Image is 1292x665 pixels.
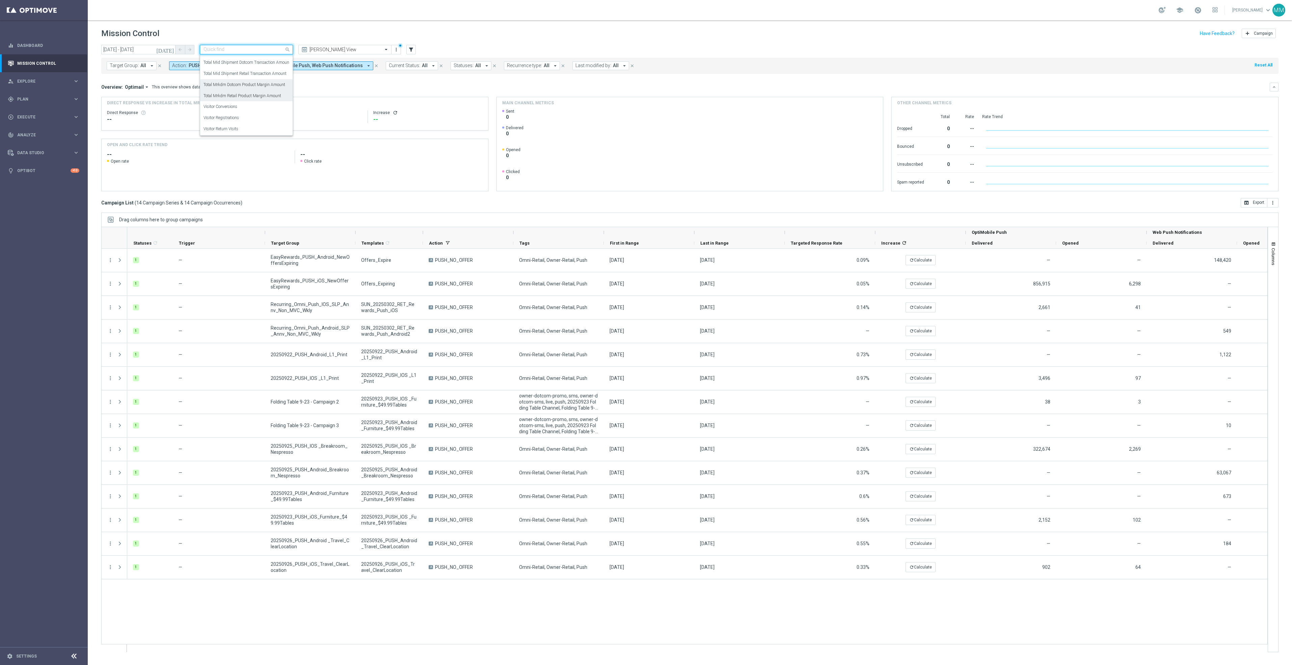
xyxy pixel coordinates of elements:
[906,538,936,549] button: refreshCalculate
[435,541,473,547] span: PUSH_NO_OFFER
[385,240,390,246] i: refresh
[1272,85,1276,89] i: keyboard_arrow_down
[102,343,127,367] div: Press SPACE to select this row.
[204,112,289,123] div: Visitor Registrations
[156,47,174,53] i: [DATE]
[152,239,158,247] span: Calculate column
[107,517,113,523] button: more_vert
[301,46,308,53] i: preview
[506,147,520,153] span: Opened
[373,110,482,115] div: Increase
[204,115,239,121] label: Visitor Registrations
[8,132,14,138] i: track_changes
[1241,198,1267,207] button: open_in_browser Export
[157,63,162,68] i: close
[8,162,79,179] div: Optibot
[107,564,113,570] button: more_vert
[932,114,950,119] div: Total
[1271,248,1276,265] span: Columns
[429,471,433,475] span: A
[204,60,291,65] label: Total Mid Shipment Dotcom Transaction Amount
[906,444,936,454] button: refreshCalculate
[1241,200,1278,205] multiple-options-button: Export to CSV
[435,470,473,476] span: PUSH_NO_OFFER
[73,149,79,156] i: keyboard_arrow_right
[102,508,127,532] div: Press SPACE to select this row.
[204,104,237,110] label: Visitor Conversions
[101,29,159,38] h1: Mission Control
[107,446,113,452] button: more_vert
[107,422,113,428] i: more_vert
[107,100,286,106] span: Direct Response VS Increase In Total Mrkdm Dotcom Product Margin Amount
[394,47,399,52] i: more_vert
[189,63,228,68] span: PUSH_NO_OFFER
[17,151,73,155] span: Data Studio
[429,353,433,357] span: A
[1254,61,1273,69] button: Reset All
[1264,6,1272,14] span: keyboard_arrow_down
[389,63,420,68] span: Current Status:
[430,63,436,69] i: arrow_drop_down
[435,422,473,428] span: PUSH_NO_OFFER
[629,62,635,70] button: close
[909,541,914,546] i: refresh
[102,390,127,414] div: Press SPACE to select this row.
[506,125,523,131] span: Delivered
[107,375,113,381] i: more_vert
[561,63,565,68] i: close
[73,132,79,138] i: keyboard_arrow_right
[204,126,238,132] label: Visitor Return Visits
[136,200,241,206] span: 14 Campaign Series & 14 Campaign Occurrences
[17,162,71,179] a: Optibot
[7,132,80,138] button: track_changes Analyze keyboard_arrow_right
[7,43,80,48] button: equalizer Dashboard
[17,97,73,101] span: Plan
[502,100,554,106] h4: Main channel metrics
[909,447,914,451] i: refresh
[429,447,433,451] span: A
[429,258,433,262] span: A
[107,352,113,358] button: more_vert
[300,150,483,159] h2: --
[107,281,113,287] i: more_vert
[506,109,514,114] span: Sent
[251,61,373,70] button: Channel: OptiMobile Push, Web Push Notifications arrow_drop_down
[8,114,14,120] i: play_circle_outline
[8,43,14,49] i: equalizer
[7,150,80,156] button: Data Studio keyboard_arrow_right
[8,96,14,102] i: gps_fixed
[507,63,542,68] span: Recurrence type:
[435,564,473,570] span: PUSH_NO_OFFER
[408,47,414,53] i: filter_alt
[454,63,474,68] span: Statuses:
[429,400,433,404] span: A
[429,305,433,309] span: A
[435,257,473,263] span: PUSH_NO_OFFER
[435,446,473,452] span: PUSH_NO_OFFER
[906,302,936,312] button: refreshCalculate
[506,169,520,174] span: Clicked
[107,115,231,123] div: --
[140,63,146,68] span: All
[101,200,242,206] h3: Campaign List
[101,45,176,54] input: Select date range
[435,399,473,405] span: PUSH_NO_OFFER
[909,518,914,522] i: refresh
[7,79,80,84] button: person_search Explore keyboard_arrow_right
[491,62,497,70] button: close
[107,399,113,405] button: more_vert
[429,329,433,333] span: A
[107,257,113,263] i: more_vert
[897,122,924,133] div: Dropped
[909,470,914,475] i: refresh
[304,159,322,164] span: Click rate
[1245,31,1250,36] i: add
[17,115,73,119] span: Execute
[435,375,473,381] span: PUSH_NO_OFFER
[169,61,238,70] button: Action: PUSH_NO_OFFER arrow_drop_down
[153,240,158,246] i: refresh
[7,168,80,173] div: lightbulb Optibot +10
[119,217,203,222] span: Drag columns here to group campaigns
